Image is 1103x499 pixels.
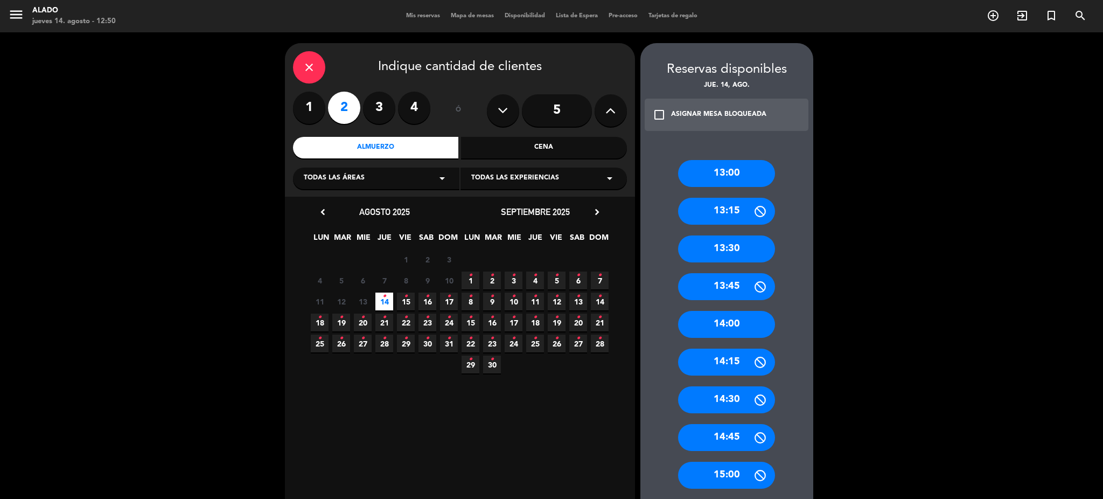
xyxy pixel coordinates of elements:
span: 30 [418,335,436,352]
span: 22 [462,335,479,352]
span: 17 [440,293,458,310]
span: 31 [440,335,458,352]
span: 29 [462,356,479,373]
span: MAR [333,231,351,249]
span: 15 [462,314,479,331]
i: • [469,267,472,284]
span: DOM [589,231,607,249]
i: • [555,309,559,326]
div: 14:00 [678,311,775,338]
span: JUE [375,231,393,249]
div: 13:00 [678,160,775,187]
div: Reservas disponibles [640,59,813,80]
span: 6 [569,272,587,289]
span: 5 [548,272,566,289]
i: • [533,267,537,284]
span: 24 [440,314,458,331]
span: 19 [332,314,350,331]
span: 1 [397,251,415,268]
span: 12 [332,293,350,310]
span: 2 [418,251,436,268]
i: • [598,288,602,305]
span: 21 [591,314,609,331]
span: 23 [483,335,501,352]
i: • [555,330,559,347]
span: 4 [526,272,544,289]
span: 11 [526,293,544,310]
span: MIE [354,231,372,249]
span: 23 [418,314,436,331]
i: • [447,309,451,326]
i: check_box_outline_blank [653,108,666,121]
span: Lista de Espera [550,13,603,19]
div: Cena [461,137,627,158]
i: search [1074,9,1087,22]
i: arrow_drop_down [436,172,449,185]
i: • [425,330,429,347]
i: • [361,309,365,326]
button: menu [8,6,24,26]
i: • [469,288,472,305]
div: ó [441,92,476,129]
i: • [555,288,559,305]
span: 8 [462,293,479,310]
i: • [512,309,515,326]
i: • [318,330,322,347]
i: • [512,330,515,347]
i: • [512,267,515,284]
i: • [469,351,472,368]
label: 3 [363,92,395,124]
span: 26 [548,335,566,352]
i: • [490,330,494,347]
i: • [576,267,580,284]
span: 16 [418,293,436,310]
i: arrow_drop_down [603,172,616,185]
span: 18 [311,314,329,331]
div: Almuerzo [293,137,459,158]
i: • [512,288,515,305]
div: Indique cantidad de clientes [293,51,627,84]
i: • [404,288,408,305]
span: DOM [438,231,456,249]
i: • [598,330,602,347]
i: • [382,330,386,347]
i: • [382,288,386,305]
i: • [576,309,580,326]
span: LUN [312,231,330,249]
span: 3 [505,272,522,289]
span: JUE [526,231,544,249]
span: MAR [484,231,502,249]
span: 9 [418,272,436,289]
i: • [555,267,559,284]
span: Todas las áreas [304,173,365,184]
i: • [339,309,343,326]
i: • [533,330,537,347]
i: • [490,267,494,284]
i: close [303,61,316,74]
span: 5 [332,272,350,289]
div: jueves 14. agosto - 12:50 [32,16,116,27]
label: 4 [398,92,430,124]
i: menu [8,6,24,23]
span: 28 [591,335,609,352]
i: • [318,309,322,326]
span: 24 [505,335,522,352]
i: turned_in_not [1045,9,1058,22]
i: • [490,288,494,305]
span: 14 [591,293,609,310]
i: • [447,288,451,305]
i: • [425,288,429,305]
div: 13:45 [678,273,775,300]
span: SAB [417,231,435,249]
span: Tarjetas de regalo [643,13,703,19]
span: 28 [375,335,393,352]
i: • [404,330,408,347]
span: Disponibilidad [499,13,550,19]
label: 1 [293,92,325,124]
span: Mapa de mesas [445,13,499,19]
i: add_circle_outline [987,9,1000,22]
span: 27 [354,335,372,352]
span: 25 [526,335,544,352]
span: Pre-acceso [603,13,643,19]
span: SAB [568,231,586,249]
